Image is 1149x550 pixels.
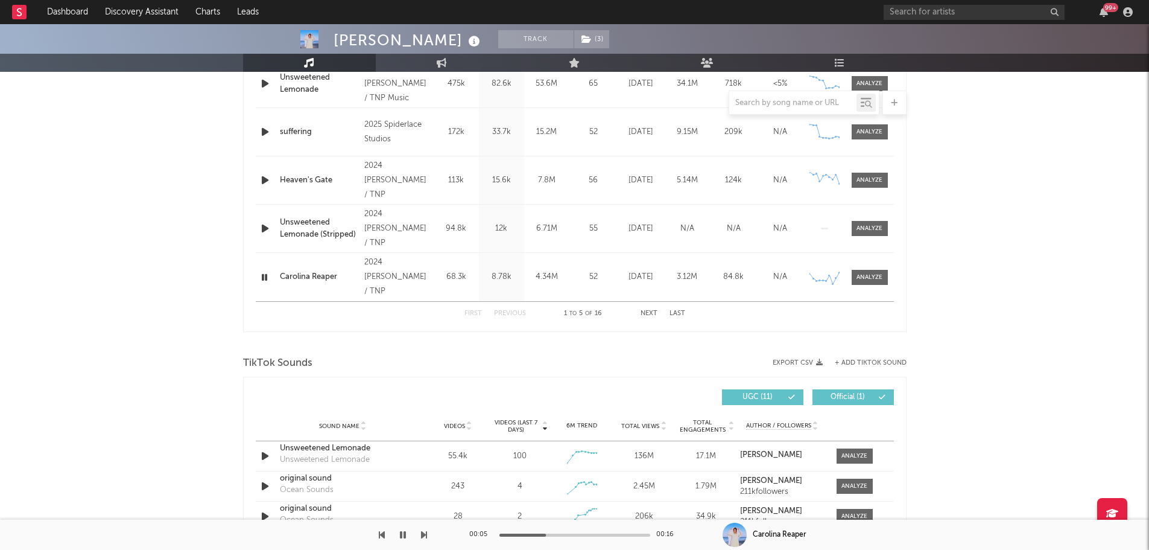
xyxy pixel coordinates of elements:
div: 99 + [1103,3,1118,12]
div: [DATE] [621,174,661,187]
strong: [PERSON_NAME] [740,477,802,485]
div: 00:05 [469,528,493,542]
button: Previous [494,310,526,317]
button: (3) [574,30,609,48]
div: 9.15M [667,126,707,138]
span: Videos [444,423,465,430]
div: 55.4k [430,450,486,462]
div: 211k followers [740,518,824,526]
div: 65 [572,78,615,90]
a: [PERSON_NAME] [740,477,824,485]
span: Author / Followers [746,422,811,430]
div: 8.78k [482,271,521,283]
div: 2024 [PERSON_NAME] / TNP [364,159,430,202]
button: Last [669,310,685,317]
div: [DATE] [621,78,661,90]
div: 4.34M [527,271,566,283]
div: 718k [714,78,754,90]
div: 2024 [PERSON_NAME] / TNP [364,207,430,251]
div: 52 [572,271,615,283]
div: 12k [482,223,521,235]
a: Unsweetened Lemonade [280,72,359,95]
span: Total Views [621,423,659,430]
div: 243 [430,481,486,493]
span: Official ( 1 ) [820,394,876,401]
div: 2024 [PERSON_NAME] / TNP [364,255,430,299]
div: 211k followers [740,488,824,496]
div: 53.6M [527,78,566,90]
div: 475k [437,78,476,90]
div: N/A [760,223,800,235]
div: 172k [437,126,476,138]
div: 34.9k [678,511,734,523]
a: Unsweetened Lemonade [280,443,406,455]
span: Total Engagements [678,419,727,433]
div: 2024 [PERSON_NAME] / TNP Music [364,62,430,106]
div: 82.6k [482,78,521,90]
div: 15.2M [527,126,566,138]
a: Heaven's Gate [280,174,359,187]
div: 94.8k [437,223,476,235]
a: [PERSON_NAME] [740,507,824,516]
div: N/A [714,223,754,235]
div: [DATE] [621,223,661,235]
div: 17.1M [678,450,734,462]
div: 28 [430,511,486,523]
a: suffering [280,126,359,138]
div: [DATE] [621,271,661,283]
div: 6.71M [527,223,566,235]
div: 68.3k [437,271,476,283]
button: + Add TikTok Sound [823,360,907,366]
div: 4 [518,481,522,493]
div: Carolina Reaper [753,529,806,540]
span: Videos (last 7 days) [492,419,540,433]
div: 209k [714,126,754,138]
div: 1 5 16 [550,307,616,321]
div: N/A [760,271,800,283]
button: Next [641,310,657,317]
strong: [PERSON_NAME] [740,507,802,515]
span: ( 3 ) [574,30,610,48]
button: Export CSV [773,359,823,366]
div: Carolina Reaper [280,271,359,283]
div: 33.7k [482,126,521,138]
div: [DATE] [621,126,661,138]
div: N/A [760,126,800,138]
input: Search by song name or URL [729,98,856,108]
span: to [569,311,577,316]
div: 113k [437,174,476,187]
div: 55 [572,223,615,235]
div: 56 [572,174,615,187]
div: Unsweetened Lemonade [280,454,370,466]
button: + Add TikTok Sound [835,360,907,366]
div: 124k [714,174,754,187]
div: 5.14M [667,174,707,187]
span: TikTok Sounds [243,356,312,371]
div: 15.6k [482,174,521,187]
a: Unsweetened Lemonade (Stripped) [280,217,359,240]
div: 136M [616,450,672,462]
button: 99+ [1100,7,1108,17]
div: [PERSON_NAME] [334,30,483,50]
button: UGC(11) [722,389,803,405]
div: N/A [667,223,707,235]
span: UGC ( 11 ) [730,394,785,401]
div: 2.45M [616,481,672,493]
div: 100 [513,450,527,462]
div: 206k [616,511,672,523]
div: 84.8k [714,271,754,283]
span: Sound Name [319,423,359,430]
a: [PERSON_NAME] [740,451,824,459]
div: 2025 Spiderlace Studios [364,118,430,147]
input: Search for artists [884,5,1065,20]
div: Ocean Sounds [280,484,334,496]
button: First [464,310,482,317]
div: original sound [280,473,406,485]
div: 34.1M [667,78,707,90]
button: Track [498,30,574,48]
div: N/A [760,174,800,187]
